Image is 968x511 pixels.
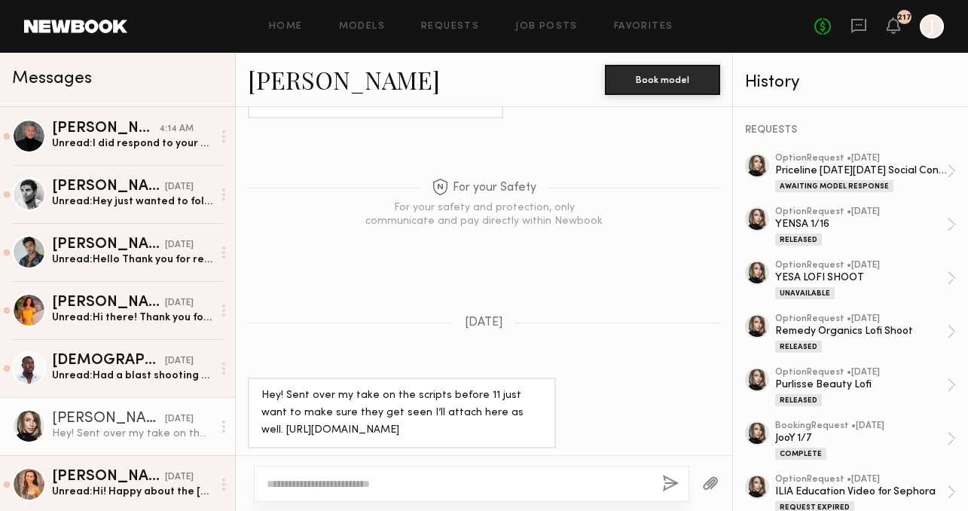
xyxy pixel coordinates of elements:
[52,121,159,136] div: [PERSON_NAME]
[12,70,92,87] span: Messages
[421,22,479,32] a: Requests
[52,485,212,499] div: Unread: Hi! Happy about the [DATE] possible job. Do you know when you will make your final select...
[775,180,893,192] div: Awaiting Model Response
[775,234,822,246] div: Released
[775,448,826,460] div: Complete
[775,431,947,445] div: JooY 1/7
[775,271,947,285] div: YESA LOFI SHOOT
[52,237,165,252] div: [PERSON_NAME]
[775,368,956,406] a: optionRequest •[DATE]Purlisse Beauty LofiReleased
[775,368,947,378] div: option Request • [DATE]
[515,22,578,32] a: Job Posts
[165,180,194,194] div: [DATE]
[52,353,165,369] div: [DEMOGRAPHIC_DATA][PERSON_NAME]
[52,311,212,325] div: Unread: Hi there! Thank you for your interest in having me in your upcoming shoot. Do you know wh...
[775,164,947,178] div: Priceline [DATE][DATE] Social Content
[465,317,503,329] span: [DATE]
[775,485,947,499] div: ILIA Education Video for Sephora
[165,412,194,427] div: [DATE]
[159,122,194,136] div: 4:14 AM
[897,14,912,22] div: 217
[432,179,536,197] span: For your Safety
[52,369,212,383] div: Unread: Had a blast shooting with everyone!
[745,125,956,136] div: REQUESTS
[775,217,947,231] div: YENSA 1/16
[775,341,822,353] div: Released
[775,207,956,246] a: optionRequest •[DATE]YENSA 1/16Released
[775,154,956,192] a: optionRequest •[DATE]Priceline [DATE][DATE] Social ContentAwaiting Model Response
[52,252,212,267] div: Unread: Hello Thank you for reaching , unfortunately I won’t be able to make this work as my day ...
[775,287,835,299] div: Unavailable
[605,72,720,85] a: Book model
[775,314,947,324] div: option Request • [DATE]
[775,207,947,217] div: option Request • [DATE]
[920,14,944,38] a: J
[364,201,605,228] div: For your safety and protection, only communicate and pay directly within Newbook
[775,378,947,392] div: Purlisse Beauty Lofi
[248,63,440,96] a: [PERSON_NAME]
[775,324,947,338] div: Remedy Organics Lofi Shoot
[775,154,947,164] div: option Request • [DATE]
[775,421,956,460] a: bookingRequest •[DATE]JooY 1/7Complete
[605,65,720,95] button: Book model
[52,194,212,209] div: Unread: Hey just wanted to follow up and wanted to know about the details on the submission. I em...
[52,295,165,311] div: [PERSON_NAME]
[775,421,947,431] div: booking Request • [DATE]
[775,261,956,299] a: optionRequest •[DATE]YESA LOFI SHOOTUnavailable
[775,475,947,485] div: option Request • [DATE]
[775,394,822,406] div: Released
[165,354,194,369] div: [DATE]
[52,412,165,427] div: [PERSON_NAME]
[52,470,165,485] div: [PERSON_NAME]
[165,238,194,252] div: [DATE]
[165,296,194,311] div: [DATE]
[339,22,385,32] a: Models
[165,470,194,485] div: [DATE]
[775,314,956,353] a: optionRequest •[DATE]Remedy Organics Lofi ShootReleased
[52,179,165,194] div: [PERSON_NAME]
[261,387,542,439] div: Hey! Sent over my take on the scripts before 11 just want to make sure they get seen I’ll attach ...
[775,261,947,271] div: option Request • [DATE]
[52,136,212,151] div: Unread: I did respond to your request and I emailed to all three of you. I did not hear anything ...
[269,22,303,32] a: Home
[52,427,212,441] div: Hey! Sent over my take on the scripts before 11 just want to make sure they get seen I’ll attach ...
[745,74,956,91] div: History
[614,22,673,32] a: Favorites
